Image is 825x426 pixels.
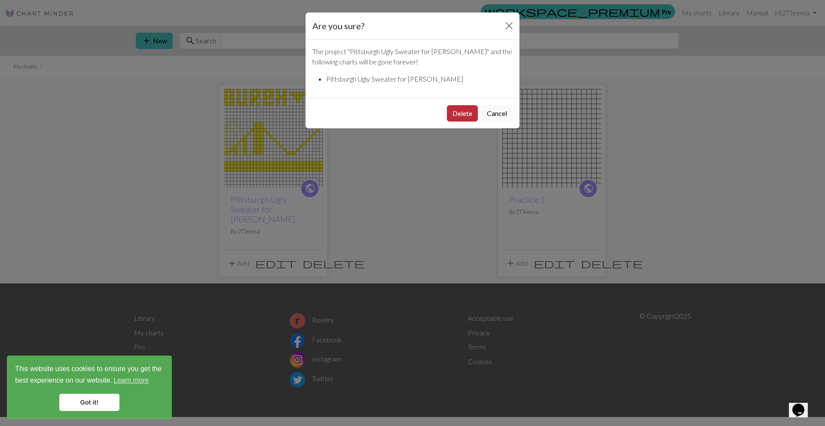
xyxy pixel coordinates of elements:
a: dismiss cookie message [59,394,119,411]
button: Delete [447,105,478,122]
iframe: chat widget [789,392,816,417]
span: This website uses cookies to ensure you get the best experience on our website. [15,364,164,387]
a: learn more about cookies [112,374,150,387]
button: Cancel [481,105,513,122]
h5: Are you sure? [312,19,364,32]
li: Pittsburgh Ugly Sweater for [PERSON_NAME] [326,74,513,84]
div: cookieconsent [7,356,172,419]
button: Close [502,19,516,33]
p: The project " Pittsburgh Ugly Sweater for [PERSON_NAME] " and the following charts will be gone f... [312,46,513,67]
